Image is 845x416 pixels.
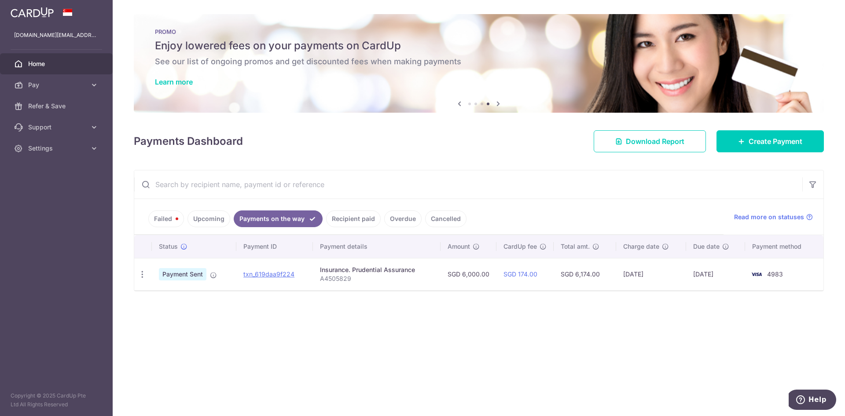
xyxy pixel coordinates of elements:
a: Cancelled [425,210,467,227]
a: txn_619daa9f224 [243,270,294,278]
span: Status [159,242,178,251]
div: Insurance. Prudential Assurance [320,265,434,274]
span: Home [28,59,86,68]
p: PROMO [155,28,803,35]
span: Payment Sent [159,268,206,280]
iframe: Opens a widget where you can find more information [789,390,836,412]
img: Latest Promos banner [134,14,824,113]
a: Learn more [155,77,193,86]
a: Download Report [594,130,706,152]
span: Total amt. [561,242,590,251]
th: Payment details [313,235,441,258]
td: [DATE] [686,258,745,290]
span: Support [28,123,86,132]
p: [DOMAIN_NAME][EMAIL_ADDRESS][DOMAIN_NAME] [14,31,99,40]
span: Pay [28,81,86,89]
span: Read more on statuses [734,213,804,221]
span: 4983 [767,270,783,278]
h5: Enjoy lowered fees on your payments on CardUp [155,39,803,53]
span: Download Report [626,136,684,147]
th: Payment ID [236,235,312,258]
span: CardUp fee [503,242,537,251]
td: SGD 6,000.00 [441,258,496,290]
a: SGD 174.00 [503,270,537,278]
span: Amount [448,242,470,251]
span: Settings [28,144,86,153]
th: Payment method [745,235,823,258]
td: SGD 6,174.00 [554,258,616,290]
h6: See our list of ongoing promos and get discounted fees when making payments [155,56,803,67]
span: Create Payment [749,136,802,147]
img: CardUp [11,7,54,18]
span: Refer & Save [28,102,86,110]
a: Payments on the way [234,210,323,227]
h4: Payments Dashboard [134,133,243,149]
a: Create Payment [716,130,824,152]
td: [DATE] [616,258,686,290]
a: Read more on statuses [734,213,813,221]
p: A4505829 [320,274,434,283]
span: Charge date [623,242,659,251]
img: Bank Card [748,269,765,280]
a: Overdue [384,210,422,227]
a: Recipient paid [326,210,381,227]
a: Failed [148,210,184,227]
a: Upcoming [187,210,230,227]
input: Search by recipient name, payment id or reference [134,170,802,199]
span: Due date [693,242,720,251]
